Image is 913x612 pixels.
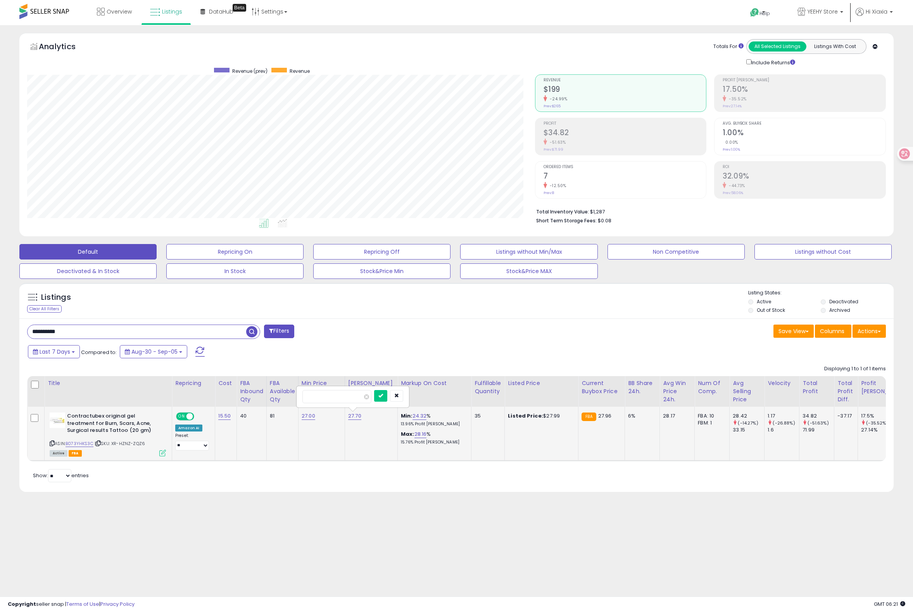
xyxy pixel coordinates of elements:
[856,8,893,25] a: Hi Xiaxia
[264,325,294,338] button: Filters
[270,413,292,419] div: 81
[544,104,561,108] small: Prev: $265
[401,379,468,387] div: Markup on Cost
[757,307,785,313] label: Out of Stock
[544,165,706,169] span: Ordered Items
[19,244,157,260] button: Default
[768,426,799,433] div: 1.6
[401,421,465,427] p: 13.96% Profit [PERSON_NAME]
[628,379,656,395] div: BB Share 24h.
[723,122,885,126] span: Avg. Buybox Share
[401,431,465,445] div: %
[861,379,907,395] div: Profit [PERSON_NAME]
[218,412,231,420] a: 15.50
[544,85,706,95] h2: $199
[536,217,597,224] b: Short Term Storage Fees:
[41,292,71,303] h5: Listings
[748,289,894,297] p: Listing States:
[723,165,885,169] span: ROI
[348,379,394,387] div: [PERSON_NAME]
[806,41,864,52] button: Listings With Cost
[120,345,187,358] button: Aug-30 - Sep-05
[738,420,758,426] small: (-14.27%)
[803,426,834,433] div: 71.99
[698,419,723,426] div: FBM: 1
[547,96,568,102] small: -24.99%
[313,263,450,279] button: Stock&Price Min
[544,147,563,152] small: Prev: $71.99
[193,413,205,420] span: OFF
[508,379,575,387] div: Listed Price
[768,379,796,387] div: Velocity
[39,41,91,54] h5: Analytics
[27,305,62,313] div: Clear All Filters
[50,450,67,457] span: All listings currently available for purchase on Amazon
[861,413,910,419] div: 17.5%
[547,183,566,189] small: -12.50%
[95,440,145,447] span: | SKU: XR-HZNZ-ZQZ6
[475,379,501,395] div: Fulfillable Quantity
[803,413,834,419] div: 34.82
[853,325,886,338] button: Actions
[866,420,888,426] small: (-35.52%)
[723,104,742,108] small: Prev: 27.14%
[270,379,295,404] div: FBA Available Qty
[663,379,691,404] div: Avg Win Price 24h.
[544,172,706,182] h2: 7
[536,208,589,215] b: Total Inventory Value:
[608,244,745,260] button: Non Competitive
[861,426,910,433] div: 27.14%
[866,8,887,15] span: Hi Xiaxia
[166,244,304,260] button: Repricing On
[749,41,806,52] button: All Selected Listings
[313,244,450,260] button: Repricing Off
[829,307,850,313] label: Archived
[66,440,93,447] a: B073YHKS3C
[460,263,597,279] button: Stock&Price MAX
[663,413,689,419] div: 28.17
[544,78,706,83] span: Revenue
[598,412,612,419] span: 27.96
[67,413,161,436] b: Contractubex original gel treatment for Burn, Scars, Acne, Surgical results Tattoo (20 gm)
[28,345,80,358] button: Last 7 Days
[757,298,771,305] label: Active
[808,8,838,15] span: YEEHY Store
[81,349,117,356] span: Compared to:
[723,172,885,182] h2: 32.09%
[50,413,166,456] div: ASIN:
[175,433,209,450] div: Preset:
[544,128,706,139] h2: $34.82
[803,379,831,395] div: Total Profit
[240,379,263,404] div: FBA inbound Qty
[175,425,202,431] div: Amazon AI
[723,78,885,83] span: Profit [PERSON_NAME]
[40,348,70,356] span: Last 7 Days
[773,420,795,426] small: (-26.88%)
[302,379,342,387] div: Min Price
[401,413,465,427] div: %
[723,139,738,145] small: 0.00%
[829,298,858,305] label: Deactivated
[50,413,65,428] img: 31c9Khui-lL._SL40_.jpg
[750,8,759,17] i: Get Help
[824,365,886,373] div: Displaying 1 to 1 of 1 items
[723,128,885,139] h2: 1.00%
[698,379,726,395] div: Num of Comp.
[837,379,854,404] div: Total Profit Diff.
[754,244,892,260] button: Listings without Cost
[598,217,611,224] span: $0.08
[536,206,880,216] li: $1,287
[726,183,745,189] small: -44.73%
[475,413,499,419] div: 35
[773,325,814,338] button: Save View
[19,263,157,279] button: Deactivated & In Stock
[240,413,261,419] div: 40
[48,379,169,387] div: Title
[209,8,233,15] span: DataHub
[723,147,740,152] small: Prev: 1.00%
[698,413,723,419] div: FBA: 10
[744,2,785,25] a: Help
[508,412,543,419] b: Listed Price:
[628,413,654,419] div: 6%
[401,412,412,419] b: Min:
